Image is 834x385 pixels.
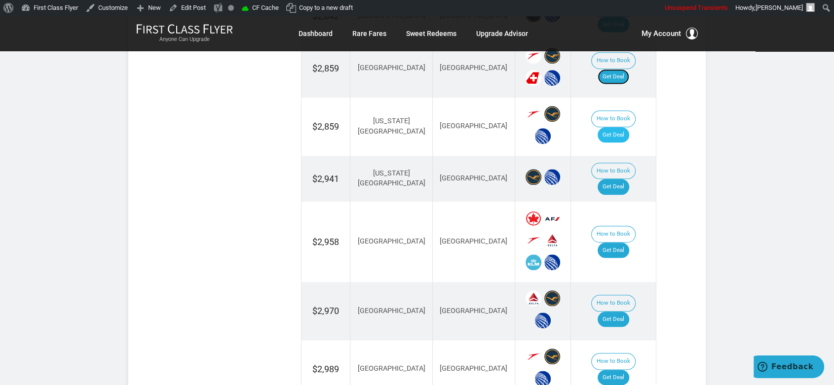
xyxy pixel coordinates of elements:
[591,353,636,370] button: How to Book
[357,117,425,136] span: [US_STATE][GEOGRAPHIC_DATA]
[526,349,541,364] span: Austrian Airlines‎
[535,128,551,144] span: United
[591,163,636,179] button: How to Book
[357,169,425,188] span: [US_STATE][GEOGRAPHIC_DATA]
[312,237,339,247] span: $2,958
[440,174,507,182] span: [GEOGRAPHIC_DATA]
[598,243,629,258] a: Get Deal
[526,106,541,122] span: Austrian Airlines‎
[312,63,339,73] span: $2,859
[440,237,507,245] span: [GEOGRAPHIC_DATA]
[591,226,636,243] button: How to Book
[544,48,560,64] span: Lufthansa
[665,4,728,11] span: Unsuspend Transients
[357,364,425,373] span: [GEOGRAPHIC_DATA]
[642,28,681,39] span: My Account
[598,312,629,327] a: Get Deal
[440,364,507,373] span: [GEOGRAPHIC_DATA]
[526,290,541,306] span: Delta Airlines
[440,64,507,72] span: [GEOGRAPHIC_DATA]
[591,110,636,127] button: How to Book
[352,25,386,42] a: Rare Fares
[598,179,629,195] a: Get Deal
[535,313,551,328] span: United
[312,364,339,374] span: $2,989
[440,122,507,130] span: [GEOGRAPHIC_DATA]
[598,127,629,143] a: Get Deal
[591,52,636,69] button: How to Book
[544,290,560,306] span: Lufthansa
[526,232,541,248] span: Austrian Airlines‎
[544,232,560,248] span: Delta Airlines
[526,169,541,185] span: Lufthansa
[312,174,339,184] span: $2,941
[544,349,560,364] span: Lufthansa
[136,24,233,43] a: First Class FlyerAnyone Can Upgrade
[754,355,824,380] iframe: Opens a widget where you can find more information
[591,295,636,312] button: How to Book
[544,70,560,86] span: United
[136,36,233,43] small: Anyone Can Upgrade
[312,121,339,132] span: $2,859
[357,64,425,72] span: [GEOGRAPHIC_DATA]
[440,307,507,315] span: [GEOGRAPHIC_DATA]
[526,210,541,226] span: Air Canada
[756,4,803,11] span: [PERSON_NAME]
[526,48,541,64] span: Austrian Airlines‎
[476,25,528,42] a: Upgrade Advisor
[544,210,560,226] span: Air France
[526,254,541,270] span: KLM
[544,106,560,122] span: Lufthansa
[406,25,456,42] a: Sweet Redeems
[312,306,339,316] span: $2,970
[598,69,629,85] a: Get Deal
[544,169,560,185] span: United
[299,25,333,42] a: Dashboard
[136,24,233,34] img: First Class Flyer
[526,70,541,86] span: Swiss
[642,28,698,39] button: My Account
[357,237,425,245] span: [GEOGRAPHIC_DATA]
[357,307,425,315] span: [GEOGRAPHIC_DATA]
[544,254,560,270] span: United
